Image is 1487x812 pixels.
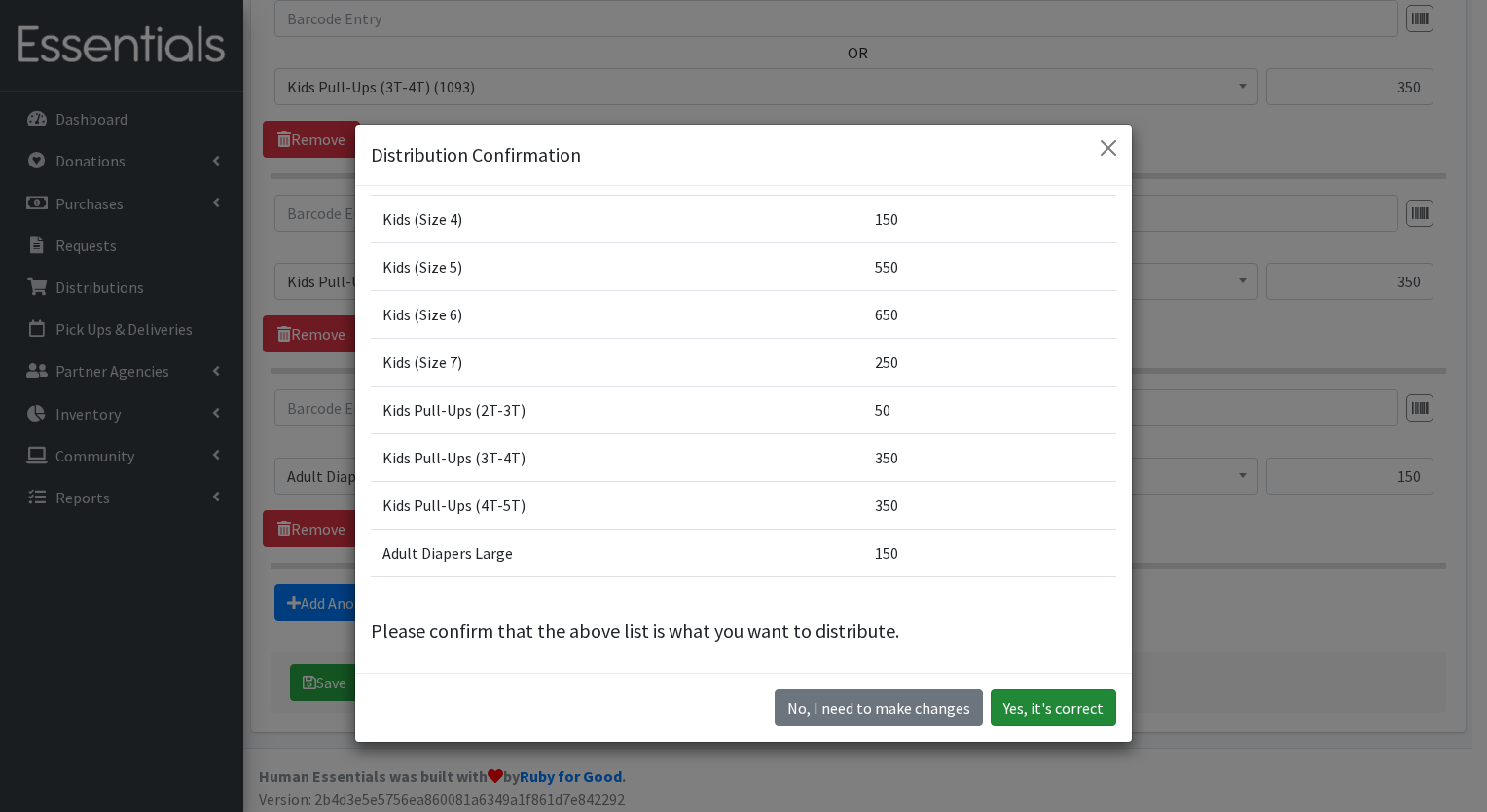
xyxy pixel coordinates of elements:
td: 50 [863,386,1116,433]
td: Kids (Size 6) [371,290,863,338]
td: Kids (Size 5) [371,242,863,290]
button: No I need to make changes [775,689,983,726]
td: Kids (Size 4) [371,195,863,242]
td: Adult Diapers Large [371,529,863,576]
td: 150 [863,529,1116,576]
td: 550 [863,242,1116,290]
p: Please confirm that the above list is what you want to distribute. [371,616,1116,646]
td: 350 [863,481,1116,529]
td: Kids Pull-Ups (2T-3T) [371,386,863,433]
td: Kids Pull-Ups (4T-5T) [371,481,863,529]
button: Yes, it's correct [991,689,1116,726]
td: Kids (Size 7) [371,338,863,386]
td: 650 [863,290,1116,338]
td: 350 [863,433,1116,481]
td: 150 [863,195,1116,242]
td: 250 [863,338,1116,386]
button: Close [1093,132,1124,164]
td: Kids Pull-Ups (3T-4T) [371,433,863,481]
h5: Distribution Confirmation [371,140,581,169]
